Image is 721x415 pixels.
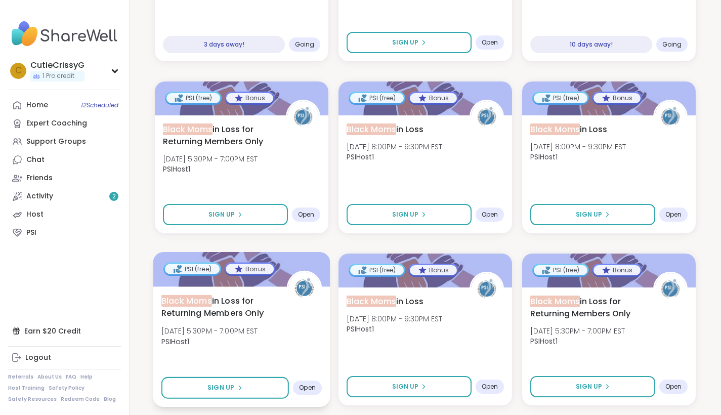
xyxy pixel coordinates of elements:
[392,210,418,219] span: Sign Up
[208,210,235,219] span: Sign Up
[655,101,686,133] img: PSIHost1
[347,296,423,308] span: in Loss
[165,264,220,274] div: PSI (free)
[8,224,121,242] a: PSI
[161,295,212,306] span: Black Moms
[226,264,274,274] div: Bonus
[8,187,121,205] a: Activity2
[530,296,580,307] span: Black Moms
[163,154,258,164] span: [DATE] 5:30PM - 7:00PM EST
[26,210,44,220] div: Host
[287,101,319,133] img: PSIHost1
[665,383,682,391] span: Open
[471,101,502,133] img: PSIHost1
[163,36,285,53] div: 3 days away!
[43,72,74,80] span: 1 Pro credit
[8,349,121,367] a: Logout
[350,265,404,275] div: PSI (free)
[26,228,36,238] div: PSI
[26,173,53,183] div: Friends
[534,265,587,275] div: PSI (free)
[8,16,121,52] img: ShareWell Nav Logo
[410,93,457,103] div: Bonus
[66,373,76,381] a: FAQ
[81,101,118,109] span: 12 Scheduled
[161,326,258,336] span: [DATE] 5:30PM - 7:00PM EST
[593,265,641,275] div: Bonus
[226,93,273,103] div: Bonus
[161,295,275,319] span: in Loss for Returning Members Only
[530,142,626,152] span: [DATE] 8:00PM - 9:30PM EST
[298,211,314,219] span: Open
[347,296,396,307] span: Black Moms
[25,353,51,363] div: Logout
[8,205,121,224] a: Host
[530,296,642,320] span: in Loss for Returning Members Only
[112,192,116,201] span: 2
[534,93,587,103] div: PSI (free)
[8,133,121,151] a: Support Groups
[347,32,472,53] button: Sign Up
[8,114,121,133] a: Expert Coaching
[26,191,53,201] div: Activity
[530,36,652,53] div: 10 days away!
[347,123,396,135] span: Black Moms
[392,382,418,391] span: Sign Up
[26,100,48,110] div: Home
[299,384,316,392] span: Open
[530,336,558,346] b: PSIHost1
[8,169,121,187] a: Friends
[61,396,100,403] a: Redeem Code
[392,38,418,47] span: Sign Up
[482,383,498,391] span: Open
[665,211,682,219] span: Open
[166,93,220,103] div: PSI (free)
[347,204,472,225] button: Sign Up
[347,376,472,397] button: Sign Up
[347,123,423,136] span: in Loss
[471,273,502,305] img: PSIHost1
[530,376,655,397] button: Sign Up
[530,152,558,162] b: PSIHost1
[576,382,602,391] span: Sign Up
[104,396,116,403] a: Blog
[163,164,190,174] b: PSIHost1
[530,123,607,136] span: in Loss
[347,314,442,324] span: [DATE] 8:00PM - 9:30PM EST
[410,265,457,275] div: Bonus
[530,123,580,135] span: Black Moms
[80,373,93,381] a: Help
[8,96,121,114] a: Home12Scheduled
[295,40,314,49] span: Going
[350,93,404,103] div: PSI (free)
[482,211,498,219] span: Open
[347,142,442,152] span: [DATE] 8:00PM - 9:30PM EST
[482,38,498,47] span: Open
[8,151,121,169] a: Chat
[26,118,87,129] div: Expert Coaching
[662,40,682,49] span: Going
[163,123,275,148] span: in Loss for Returning Members Only
[8,373,33,381] a: Referrals
[49,385,84,392] a: Safety Policy
[530,326,625,336] span: [DATE] 5:30PM - 7:00PM EST
[163,123,213,135] span: Black Moms
[161,377,289,399] button: Sign Up
[347,152,374,162] b: PSIHost1
[8,322,121,340] div: Earn $20 Credit
[26,137,86,147] div: Support Groups
[530,204,655,225] button: Sign Up
[26,155,45,165] div: Chat
[163,204,288,225] button: Sign Up
[30,60,84,71] div: CutieCrissyG
[8,396,57,403] a: Safety Resources
[576,210,602,219] span: Sign Up
[593,93,641,103] div: Bonus
[15,64,22,77] span: C
[655,273,686,305] img: PSIHost1
[8,385,45,392] a: Host Training
[347,324,374,334] b: PSIHost1
[161,336,189,346] b: PSIHost1
[207,383,234,392] span: Sign Up
[288,272,320,304] img: PSIHost1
